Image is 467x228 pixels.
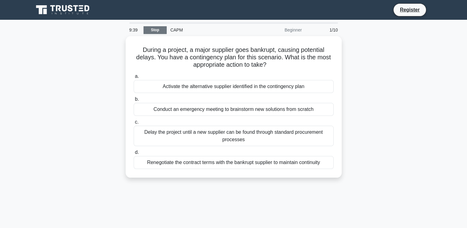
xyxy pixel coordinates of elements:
[135,150,139,155] span: d.
[135,96,139,102] span: b.
[396,6,423,14] a: Register
[134,126,334,146] div: Delay the project until a new supplier can be found through standard procurement processes
[135,119,139,125] span: c.
[133,46,334,69] h5: During a project, a major supplier goes bankrupt, causing potential delays. You have a contingenc...
[167,24,252,36] div: CAPM
[134,156,334,169] div: Renegotiate the contract terms with the bankrupt supplier to maintain continuity
[134,80,334,93] div: Activate the alternative supplier identified in the contingency plan
[252,24,306,36] div: Beginner
[135,74,139,79] span: a.
[134,103,334,116] div: Conduct an emergency meeting to brainstorm new solutions from scratch
[126,24,144,36] div: 9:39
[306,24,342,36] div: 1/10
[144,26,167,34] a: Stop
